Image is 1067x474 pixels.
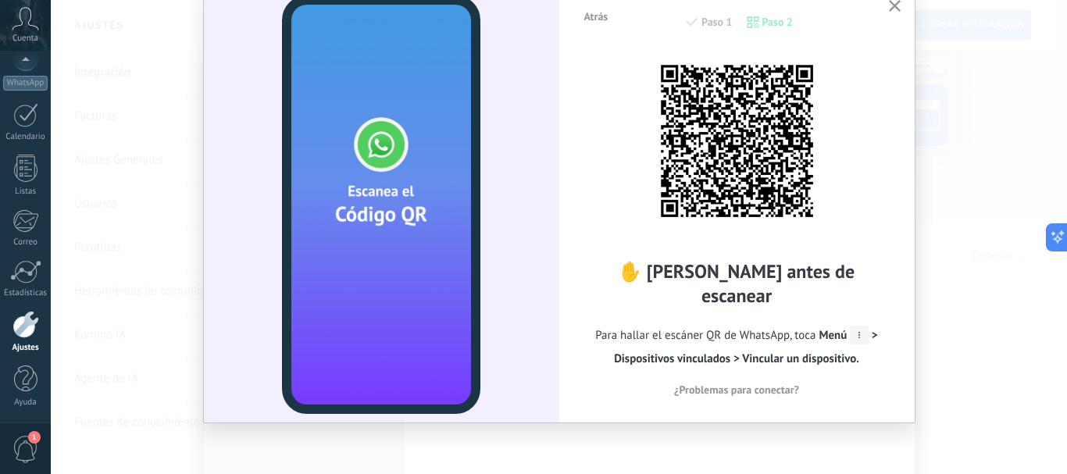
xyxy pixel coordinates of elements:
[3,288,48,298] div: Estadísticas
[3,343,48,353] div: Ajustes
[583,324,891,371] span: Para hallar el escáner QR de WhatsApp, toca
[584,11,608,22] span: Atrás
[819,328,869,343] span: Menú
[3,76,48,91] div: WhatsApp
[12,34,38,44] span: Cuenta
[583,259,891,308] h2: ✋ [PERSON_NAME] antes de escanear
[614,328,878,366] span: > Dispositivos vinculados > Vincular un dispositivo.
[3,187,48,197] div: Listas
[3,237,48,248] div: Correo
[28,431,41,444] span: 1
[3,397,48,408] div: Ayuda
[583,378,891,401] button: ¿Problemas para conectar?
[577,5,616,28] button: Atrás
[674,384,799,395] span: ¿Problemas para conectar?
[651,55,823,226] img: wEmlzWrQyL+AAAAAElFTkSuQmCC
[3,132,48,142] div: Calendario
